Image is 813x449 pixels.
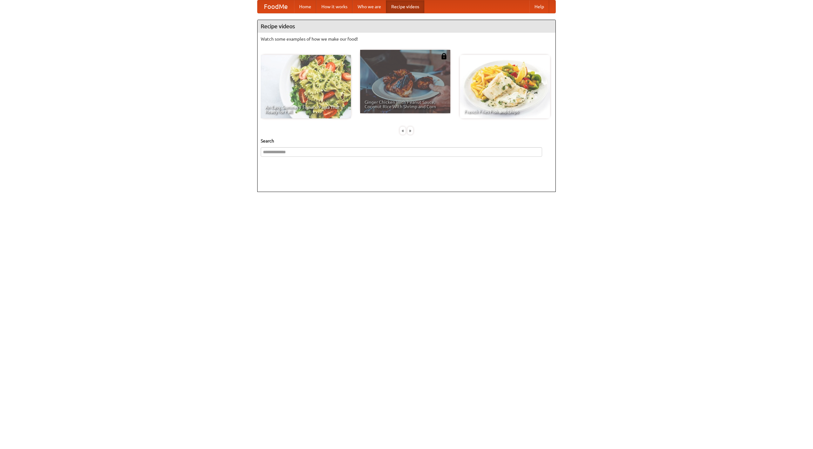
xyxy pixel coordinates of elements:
[258,20,555,33] h4: Recipe videos
[258,0,294,13] a: FoodMe
[460,55,550,118] a: French Fries Fish and Chips
[386,0,424,13] a: Recipe videos
[294,0,316,13] a: Home
[407,127,413,135] div: »
[316,0,353,13] a: How it works
[261,55,351,118] a: An Easy, Summery Tomato Pasta That's Ready for Fall
[353,0,386,13] a: Who we are
[529,0,549,13] a: Help
[261,138,552,144] h5: Search
[464,109,546,114] span: French Fries Fish and Chips
[441,53,447,59] img: 483408.png
[265,105,346,114] span: An Easy, Summery Tomato Pasta That's Ready for Fall
[261,36,552,42] p: Watch some examples of how we make our food!
[400,127,406,135] div: «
